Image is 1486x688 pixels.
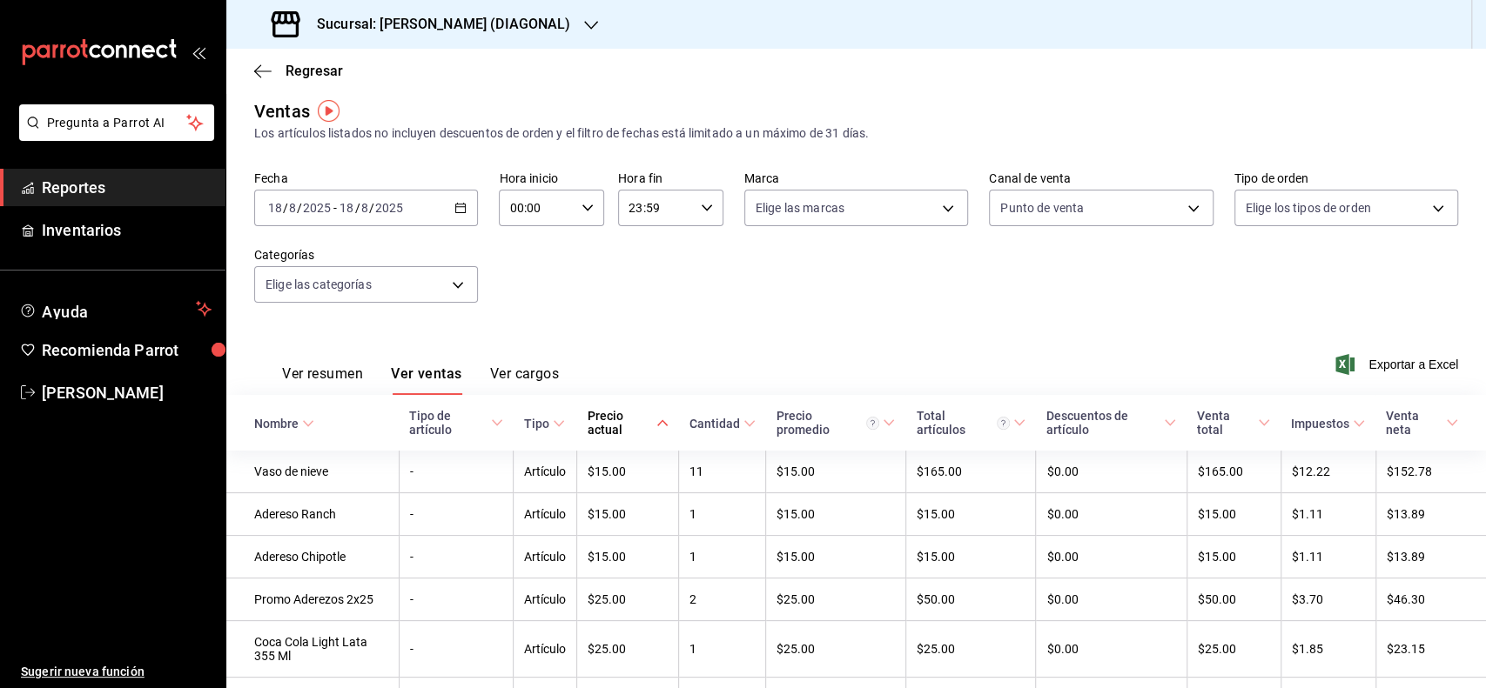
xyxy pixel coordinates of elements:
[282,365,559,395] div: navigation tabs
[47,114,187,132] span: Pregunta a Parrot AI
[524,417,549,431] div: Tipo
[1281,536,1375,578] td: $1.11
[577,493,679,536] td: $15.00
[19,104,214,141] button: Pregunta a Parrot AI
[766,536,906,578] td: $15.00
[514,536,577,578] td: Artículo
[1000,199,1084,217] span: Punto de venta
[1187,493,1281,536] td: $15.00
[905,621,1036,678] td: $25.00
[766,578,906,621] td: $25.00
[1375,493,1486,536] td: $13.89
[254,172,478,184] label: Fecha
[254,63,343,79] button: Regresar
[744,172,968,184] label: Marca
[399,536,513,578] td: -
[12,126,214,144] a: Pregunta a Parrot AI
[297,201,302,215] span: /
[42,298,189,319] span: Ayuda
[1375,451,1486,493] td: $152.78
[286,63,343,79] span: Regresar
[1281,621,1375,678] td: $1.85
[1386,409,1458,437] span: Venta neta
[42,176,212,199] span: Reportes
[1187,578,1281,621] td: $50.00
[514,621,577,678] td: Artículo
[1234,172,1458,184] label: Tipo de orden
[42,338,212,362] span: Recomienda Parrot
[283,201,288,215] span: /
[777,409,896,437] span: Precio promedio
[866,417,879,430] svg: Precio promedio = Total artículos / cantidad
[1246,199,1371,217] span: Elige los tipos de orden
[409,409,502,437] span: Tipo de artículo
[1386,409,1442,437] div: Venta neta
[1187,451,1281,493] td: $165.00
[1036,621,1187,678] td: $0.00
[409,409,487,437] div: Tipo de artículo
[254,124,1458,143] div: Los artículos listados no incluyen descuentos de orden y el filtro de fechas está limitado a un m...
[1281,578,1375,621] td: $3.70
[514,578,577,621] td: Artículo
[989,172,1213,184] label: Canal de venta
[1036,493,1187,536] td: $0.00
[254,417,299,431] div: Nombre
[618,172,723,184] label: Hora fin
[905,578,1036,621] td: $50.00
[318,100,340,122] img: Tooltip marker
[21,663,212,681] span: Sugerir nueva función
[577,578,679,621] td: $25.00
[266,276,372,293] span: Elige las categorías
[689,417,740,431] div: Cantidad
[756,199,844,217] span: Elige las marcas
[514,493,577,536] td: Artículo
[1036,536,1187,578] td: $0.00
[905,536,1036,578] td: $15.00
[374,201,404,215] input: ----
[303,14,570,35] h3: Sucursal: [PERSON_NAME] (DIAGONAL)
[192,45,205,59] button: open_drawer_menu
[399,451,513,493] td: -
[1197,409,1270,437] span: Venta total
[905,451,1036,493] td: $165.00
[1281,493,1375,536] td: $1.11
[354,201,360,215] span: /
[267,201,283,215] input: --
[399,621,513,678] td: -
[288,201,297,215] input: --
[226,578,399,621] td: Promo Aderezos 2x25
[1046,409,1176,437] span: Descuentos de artículo
[254,98,310,124] div: Ventas
[1187,536,1281,578] td: $15.00
[1339,354,1458,375] button: Exportar a Excel
[1046,409,1160,437] div: Descuentos de artículo
[766,493,906,536] td: $15.00
[577,621,679,678] td: $25.00
[679,493,766,536] td: 1
[1375,536,1486,578] td: $13.89
[905,493,1036,536] td: $15.00
[577,451,679,493] td: $15.00
[391,365,462,395] button: Ver ventas
[766,621,906,678] td: $25.00
[588,409,669,437] span: Precio actual
[1197,409,1254,437] div: Venta total
[679,451,766,493] td: 11
[524,417,565,431] span: Tipo
[360,201,369,215] input: --
[333,201,337,215] span: -
[226,451,399,493] td: Vaso de nieve
[499,172,604,184] label: Hora inicio
[997,417,1010,430] svg: El total artículos considera cambios de precios en los artículos así como costos adicionales por ...
[399,578,513,621] td: -
[226,621,399,678] td: Coca Cola Light Lata 355 Ml
[1036,451,1187,493] td: $0.00
[588,409,653,437] div: Precio actual
[254,417,314,431] span: Nombre
[1291,417,1349,431] div: Impuestos
[766,451,906,493] td: $15.00
[577,536,679,578] td: $15.00
[282,365,363,395] button: Ver resumen
[514,451,577,493] td: Artículo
